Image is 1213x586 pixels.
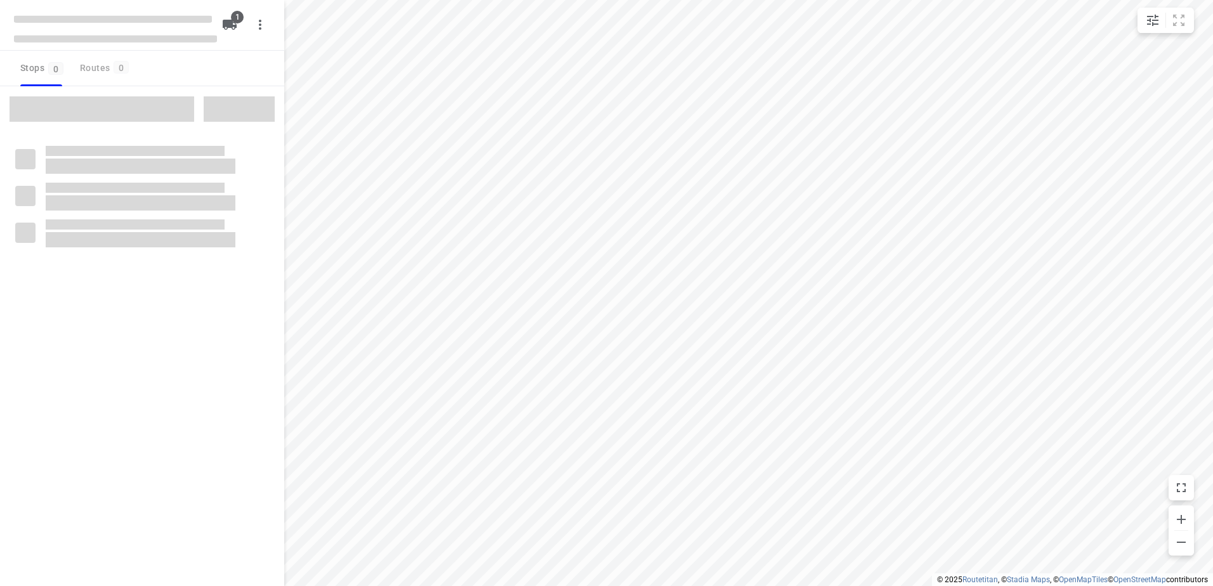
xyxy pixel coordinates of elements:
[1138,8,1194,33] div: small contained button group
[1113,575,1166,584] a: OpenStreetMap
[1140,8,1165,33] button: Map settings
[962,575,998,584] a: Routetitan
[937,575,1208,584] li: © 2025 , © , © © contributors
[1059,575,1108,584] a: OpenMapTiles
[1007,575,1050,584] a: Stadia Maps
